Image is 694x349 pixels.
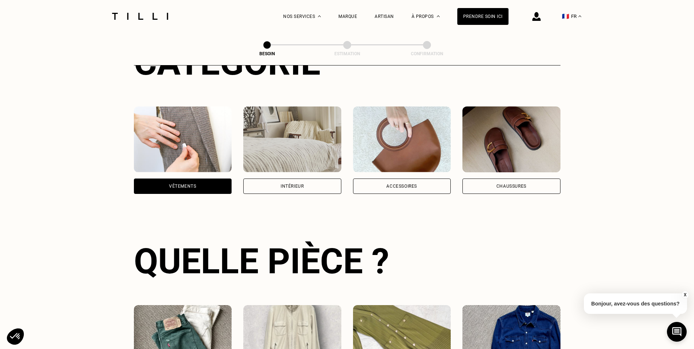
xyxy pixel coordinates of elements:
span: 🇫🇷 [562,13,569,20]
img: menu déroulant [578,15,581,17]
div: Accessoires [386,184,417,188]
img: Menu déroulant [318,15,321,17]
a: Marque [338,14,357,19]
img: Chaussures [462,106,560,172]
div: Intérieur [281,184,304,188]
img: icône connexion [532,12,541,21]
div: Besoin [230,51,304,56]
a: Artisan [375,14,394,19]
p: Bonjour, avez-vous des questions? [584,293,687,314]
div: Confirmation [390,51,464,56]
button: X [681,291,689,299]
div: Vêtements [169,184,196,188]
img: Intérieur [243,106,341,172]
div: Estimation [311,51,384,56]
div: Chaussures [496,184,526,188]
div: Quelle pièce ? [134,241,560,282]
a: Prendre soin ici [457,8,509,25]
img: Accessoires [353,106,451,172]
img: Vêtements [134,106,232,172]
img: Logo du service de couturière Tilli [109,13,171,20]
img: Menu déroulant à propos [437,15,440,17]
